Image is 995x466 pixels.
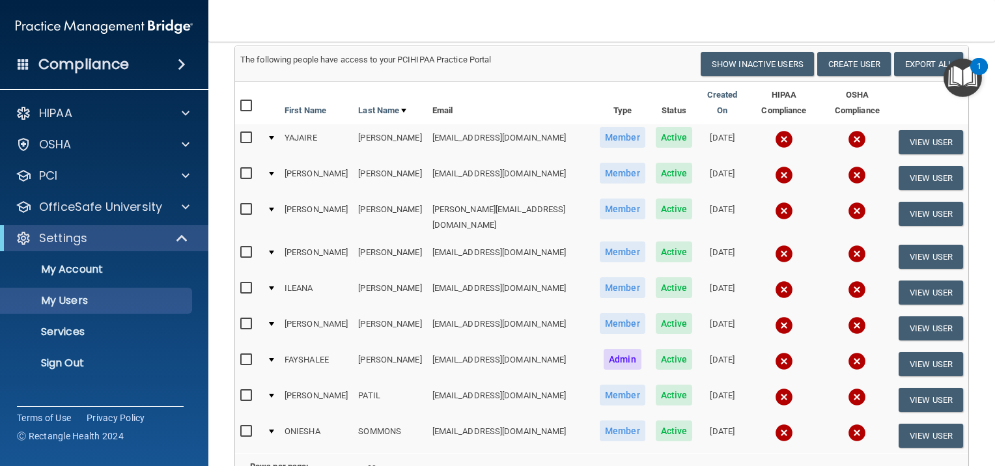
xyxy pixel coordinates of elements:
h4: Compliance [38,55,129,74]
th: Type [595,82,651,124]
span: The following people have access to your PCIHIPAA Practice Portal [240,55,492,64]
p: OSHA [39,137,72,152]
img: cross.ca9f0e7f.svg [848,202,866,220]
td: FAYSHALEE [279,346,353,382]
img: cross.ca9f0e7f.svg [848,388,866,406]
button: View User [899,316,963,340]
td: PATIL [353,382,427,418]
th: OSHA Compliance [821,82,893,124]
a: Privacy Policy [87,411,145,424]
span: Active [656,349,693,370]
span: Member [600,385,645,405]
button: View User [899,424,963,448]
td: ONIESHA [279,418,353,453]
img: cross.ca9f0e7f.svg [848,316,866,335]
span: Member [600,163,645,184]
td: [EMAIL_ADDRESS][DOMAIN_NAME] [427,310,595,346]
td: YAJAIRE [279,124,353,160]
img: cross.ca9f0e7f.svg [775,352,793,370]
span: Active [656,313,693,334]
p: OfficeSafe University [39,199,162,215]
td: [EMAIL_ADDRESS][DOMAIN_NAME] [427,346,595,382]
td: ILEANA [279,275,353,310]
img: cross.ca9f0e7f.svg [848,130,866,148]
img: cross.ca9f0e7f.svg [775,130,793,148]
a: Terms of Use [17,411,71,424]
td: [PERSON_NAME] [353,239,427,275]
td: [PERSON_NAME] [279,160,353,196]
td: [DATE] [697,418,747,453]
span: Member [600,313,645,334]
a: HIPAA [16,105,189,121]
a: OSHA [16,137,189,152]
img: cross.ca9f0e7f.svg [848,166,866,184]
button: View User [899,202,963,226]
p: My Account [8,263,186,276]
span: Member [600,127,645,148]
td: [PERSON_NAME] [353,196,427,239]
p: Services [8,325,186,338]
a: Created On [703,87,742,118]
td: [DATE] [697,239,747,275]
img: cross.ca9f0e7f.svg [848,281,866,299]
td: [PERSON_NAME] [353,346,427,382]
img: cross.ca9f0e7f.svg [775,202,793,220]
p: HIPAA [39,105,72,121]
td: SOMMONS [353,418,427,453]
td: [PERSON_NAME] [353,124,427,160]
img: cross.ca9f0e7f.svg [775,245,793,263]
span: Member [600,241,645,262]
td: [PERSON_NAME] [353,275,427,310]
img: cross.ca9f0e7f.svg [775,424,793,442]
span: Active [656,420,693,441]
button: Open Resource Center, 1 new notification [944,59,982,97]
th: Status [651,82,698,124]
span: Active [656,277,693,298]
span: Active [656,199,693,219]
td: [DATE] [697,310,747,346]
button: Show Inactive Users [701,52,814,76]
a: OfficeSafe University [16,199,189,215]
div: 1 [977,66,981,83]
th: HIPAA Compliance [747,82,820,124]
a: PCI [16,168,189,184]
span: Active [656,385,693,405]
td: [DATE] [697,382,747,418]
button: View User [899,352,963,376]
img: PMB logo [16,14,193,40]
td: [PERSON_NAME][EMAIL_ADDRESS][DOMAIN_NAME] [427,196,595,239]
span: Member [600,420,645,441]
p: My Users [8,294,186,307]
p: PCI [39,168,57,184]
span: Member [600,277,645,298]
td: [EMAIL_ADDRESS][DOMAIN_NAME] [427,239,595,275]
td: [EMAIL_ADDRESS][DOMAIN_NAME] [427,382,595,418]
a: Settings [16,230,189,246]
td: [EMAIL_ADDRESS][DOMAIN_NAME] [427,418,595,453]
td: [PERSON_NAME] [279,239,353,275]
img: cross.ca9f0e7f.svg [775,316,793,335]
td: [DATE] [697,124,747,160]
p: Settings [39,230,87,246]
img: cross.ca9f0e7f.svg [775,388,793,406]
td: [PERSON_NAME] [353,310,427,346]
a: Last Name [358,103,406,118]
span: Active [656,241,693,262]
button: View User [899,388,963,412]
img: cross.ca9f0e7f.svg [775,166,793,184]
button: Create User [817,52,891,76]
td: [DATE] [697,196,747,239]
span: Ⓒ Rectangle Health 2024 [17,430,124,443]
a: First Name [285,103,326,118]
span: Active [656,163,693,184]
button: View User [899,245,963,269]
td: [PERSON_NAME] [279,196,353,239]
p: Sign Out [8,357,186,370]
td: [PERSON_NAME] [279,310,353,346]
button: View User [899,130,963,154]
span: Admin [604,349,641,370]
a: Export All [894,52,963,76]
img: cross.ca9f0e7f.svg [848,352,866,370]
span: Active [656,127,693,148]
th: Email [427,82,595,124]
